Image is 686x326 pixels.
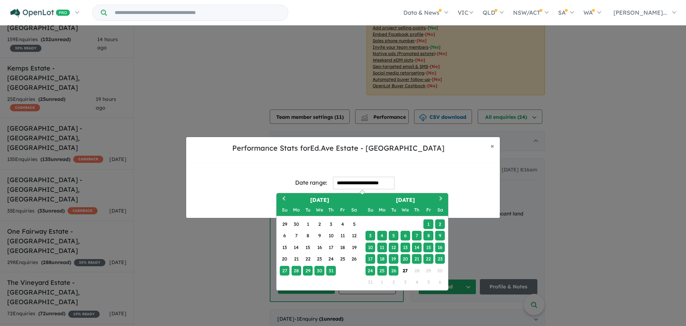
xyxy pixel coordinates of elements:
div: Monday [377,205,387,215]
div: Choose Wednesday, August 6th, 2025 [401,231,410,240]
div: Choose Tuesday, July 1st, 2025 [303,219,313,229]
div: Sunday [366,205,375,215]
div: Friday [423,205,433,215]
div: Not available Saturday, August 30th, 2025 [435,266,445,276]
div: Choose Thursday, July 17th, 2025 [326,243,336,252]
div: Choose Wednesday, July 2nd, 2025 [314,219,324,229]
div: Monday [292,205,301,215]
div: Choose Monday, August 18th, 2025 [377,254,387,264]
div: Choose Monday, August 4th, 2025 [377,231,387,240]
div: Choose Friday, July 18th, 2025 [338,243,347,252]
div: Choose Monday, July 21st, 2025 [292,254,301,264]
div: Not available Monday, September 1st, 2025 [377,277,387,287]
div: Choose Sunday, July 20th, 2025 [280,254,289,264]
div: Friday [338,205,347,215]
div: Choose Wednesday, August 27th, 2025 [401,266,410,276]
div: Thursday [412,205,422,215]
div: Choose Saturday, August 16th, 2025 [435,243,445,252]
div: Choose Thursday, August 21st, 2025 [412,254,422,264]
div: Choose Thursday, July 31st, 2025 [326,266,336,276]
div: Choose Monday, July 28th, 2025 [292,266,301,276]
div: Choose Sunday, June 29th, 2025 [280,219,289,229]
div: Choose Thursday, August 14th, 2025 [412,243,422,252]
div: Not available Friday, September 5th, 2025 [423,277,433,287]
div: Choose Sunday, July 27th, 2025 [280,266,289,276]
div: Thursday [326,205,336,215]
div: Choose Friday, August 8th, 2025 [423,231,433,240]
div: Choose Wednesday, July 9th, 2025 [314,231,324,240]
div: Choose Tuesday, August 5th, 2025 [389,231,398,240]
div: Month July, 2025 [279,218,360,276]
div: Choose Tuesday, August 19th, 2025 [389,254,398,264]
div: Choose Friday, July 25th, 2025 [338,254,347,264]
div: Month August, 2025 [364,218,446,288]
div: Choose Date [276,193,448,291]
button: Previous Month [277,194,289,205]
img: Openlot PRO Logo White [10,9,70,18]
div: Sunday [280,205,289,215]
div: Choose Sunday, August 24th, 2025 [366,266,375,276]
h5: Performance Stats for Ed.Ave Estate - [GEOGRAPHIC_DATA] [192,143,485,154]
div: Choose Saturday, July 12th, 2025 [349,231,359,240]
div: Tuesday [389,205,398,215]
div: Tuesday [303,205,313,215]
div: Choose Friday, July 4th, 2025 [338,219,347,229]
div: Saturday [349,205,359,215]
div: Wednesday [314,205,324,215]
div: Saturday [435,205,445,215]
div: Choose Friday, August 1st, 2025 [423,219,433,229]
div: Choose Saturday, July 26th, 2025 [349,254,359,264]
div: Choose Wednesday, July 23rd, 2025 [314,254,324,264]
div: Not available Thursday, September 4th, 2025 [412,277,422,287]
div: Choose Sunday, July 6th, 2025 [280,231,289,240]
h2: [DATE] [362,196,448,204]
div: Choose Friday, July 11th, 2025 [338,231,347,240]
div: Choose Wednesday, July 16th, 2025 [314,243,324,252]
div: Not available Sunday, August 31st, 2025 [366,277,375,287]
div: Choose Thursday, July 10th, 2025 [326,231,336,240]
div: Not available Saturday, September 6th, 2025 [435,277,445,287]
div: Choose Monday, July 14th, 2025 [292,243,301,252]
div: Choose Monday, July 7th, 2025 [292,231,301,240]
div: Choose Saturday, August 23rd, 2025 [435,254,445,264]
h2: [DATE] [277,196,362,204]
div: Choose Friday, August 22nd, 2025 [423,254,433,264]
div: Choose Saturday, July 5th, 2025 [349,219,359,229]
div: Choose Sunday, August 17th, 2025 [366,254,375,264]
input: Try estate name, suburb, builder or developer [108,5,287,20]
div: Choose Tuesday, July 29th, 2025 [303,266,313,276]
div: Choose Sunday, August 10th, 2025 [366,243,375,252]
div: Choose Friday, August 15th, 2025 [423,243,433,252]
div: Not available Thursday, August 28th, 2025 [412,266,422,276]
div: Choose Tuesday, August 12th, 2025 [389,243,398,252]
span: [PERSON_NAME]... [613,9,667,16]
div: Choose Tuesday, July 15th, 2025 [303,243,313,252]
div: Choose Saturday, August 2nd, 2025 [435,219,445,229]
div: Choose Monday, June 30th, 2025 [292,219,301,229]
div: Choose Tuesday, August 26th, 2025 [389,266,398,276]
div: Choose Wednesday, August 20th, 2025 [401,254,410,264]
div: Choose Sunday, July 13th, 2025 [280,243,289,252]
div: Not available Tuesday, September 2nd, 2025 [389,277,398,287]
div: Choose Sunday, August 3rd, 2025 [366,231,375,240]
div: Choose Monday, August 25th, 2025 [377,266,387,276]
div: Choose Thursday, August 7th, 2025 [412,231,422,240]
div: Choose Wednesday, August 13th, 2025 [401,243,410,252]
div: Choose Tuesday, July 8th, 2025 [303,231,313,240]
div: Date range: [295,178,327,188]
div: Choose Wednesday, July 30th, 2025 [314,266,324,276]
div: Choose Tuesday, July 22nd, 2025 [303,254,313,264]
div: Choose Saturday, July 19th, 2025 [349,243,359,252]
div: Wednesday [401,205,410,215]
div: Choose Monday, August 11th, 2025 [377,243,387,252]
div: Not available Friday, August 29th, 2025 [423,266,433,276]
div: Choose Thursday, July 3rd, 2025 [326,219,336,229]
div: Choose Thursday, July 24th, 2025 [326,254,336,264]
div: Not available Wednesday, September 3rd, 2025 [401,277,410,287]
button: Next Month [436,194,447,205]
div: Choose Saturday, August 9th, 2025 [435,231,445,240]
span: × [491,142,494,150]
